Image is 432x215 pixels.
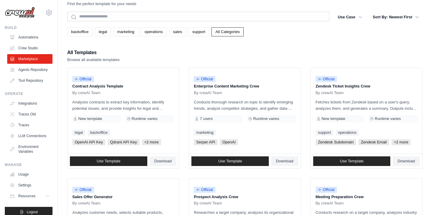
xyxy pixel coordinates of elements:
[313,156,391,166] a: Use Template
[391,139,411,145] span: +2 more
[218,159,242,164] span: Use Template
[316,91,344,95] span: By crewAI Team
[200,116,213,121] span: 7 users
[108,139,139,145] span: Qdrant API Key
[194,201,222,206] span: By crewAI Team
[7,191,52,201] button: Resources
[5,162,52,167] div: Manage
[253,116,279,121] span: Runtime varies
[7,109,52,119] a: Traces Old
[334,12,366,23] button: Use Case
[72,99,174,112] p: Analyzes contracts to extract key information, identify potential issues, and provide insights fo...
[7,180,52,190] a: Settings
[7,142,52,156] a: Environment Variables
[67,57,120,63] p: Browse all available templates
[375,116,401,121] span: Runtime varies
[72,194,174,200] p: Sales Offer Generator
[194,130,216,136] a: marketing
[220,139,238,145] span: OpenAI
[397,159,415,164] span: Download
[316,130,333,136] a: support
[7,65,52,75] a: Agents Repository
[67,48,120,57] h2: All Templates
[7,170,52,179] a: Usage
[72,187,94,193] span: Official
[7,43,52,53] a: Crew Studio
[316,194,417,200] p: Meeting Preparation Crew
[67,27,92,36] a: backoffice
[194,91,222,95] span: By crewAI Team
[340,159,364,164] span: Use Template
[18,194,35,198] span: Resources
[194,187,215,193] span: Official
[369,12,422,23] button: Sort By: Newest First
[72,201,100,206] span: By crewAI Team
[194,194,295,200] p: Prospect Analysis Crew
[336,130,359,136] a: operations
[276,159,293,164] span: Download
[393,156,420,166] a: Download
[316,83,417,89] p: Zendesk Ticket Insights Crew
[142,139,161,145] span: +2 more
[194,99,295,112] p: Conducts thorough research on topic to identify emerging trends, analyze competitor strategies, a...
[72,130,85,136] a: legal
[316,139,356,145] span: Zendesk Subdomain
[316,76,337,82] span: Official
[113,27,138,36] a: marketing
[95,27,111,36] a: legal
[194,83,295,89] p: Enterprise Content Marketing Crew
[7,76,52,85] a: Tool Repository
[7,54,52,64] a: Marketplace
[358,139,389,145] span: Zendesk Email
[5,7,35,18] img: Logo
[316,187,337,193] span: Official
[188,27,209,36] a: support
[5,91,52,96] div: Operate
[27,210,38,214] span: Logout
[191,156,269,166] a: Use Template
[211,27,244,36] a: All Categories
[70,156,147,166] a: Use Template
[88,130,110,136] a: backoffice
[150,156,177,166] a: Download
[271,156,298,166] a: Download
[169,27,186,36] a: sales
[72,91,100,95] span: By crewAI Team
[67,1,136,7] p: Find the perfect template for your needs
[7,120,52,130] a: Traces
[7,99,52,108] a: Integrations
[7,32,52,42] a: Automations
[322,116,345,121] span: New template
[78,116,102,121] span: New template
[7,131,52,141] a: LLM Connections
[194,139,217,145] span: Serper API
[316,201,344,206] span: By crewAI Team
[141,27,167,36] a: operations
[72,83,174,89] p: Contract Analysis Template
[194,76,215,82] span: Official
[72,76,94,82] span: Official
[316,99,417,112] p: Fetches tickets from Zendesk based on a user's query, analyzes them, and generates a summary. Out...
[97,159,120,164] span: Use Template
[132,116,158,121] span: Runtime varies
[154,159,172,164] span: Download
[72,139,105,145] span: OpenAI API Key
[5,25,52,30] div: Build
